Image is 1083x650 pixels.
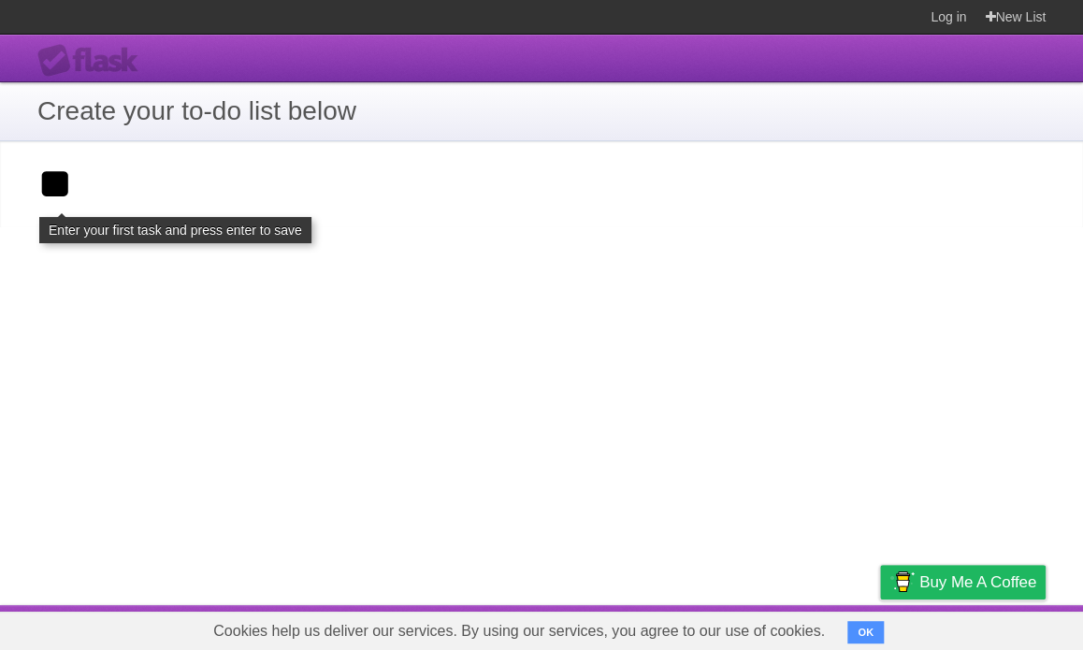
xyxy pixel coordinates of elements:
a: About [631,610,671,645]
a: Suggest a feature [928,610,1046,645]
a: Terms [792,610,833,645]
a: Buy me a coffee [880,565,1046,599]
span: Cookies help us deliver our services. By using our services, you agree to our use of cookies. [195,613,844,650]
span: Buy me a coffee [919,566,1036,599]
img: Buy me a coffee [889,566,915,598]
div: Flask [37,44,150,78]
button: OK [847,621,884,643]
h1: Create your to-do list below [37,92,1046,131]
a: Developers [693,610,769,645]
a: Privacy [856,610,904,645]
